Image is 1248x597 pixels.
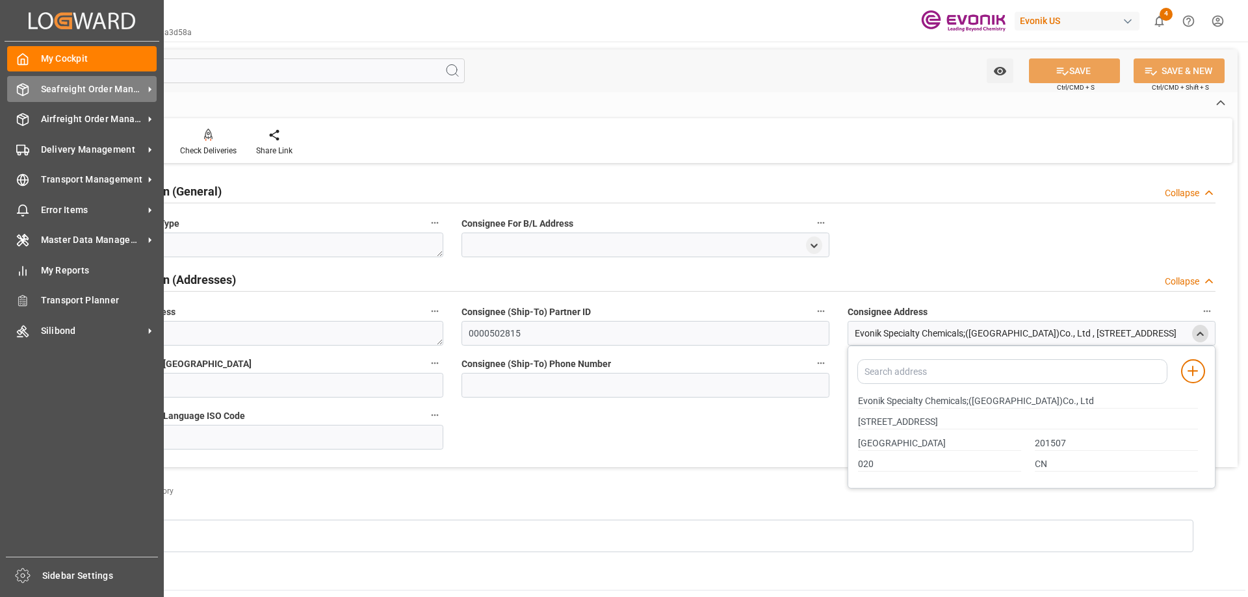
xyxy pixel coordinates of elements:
span: Master Data Management [41,233,144,247]
span: Transport Management [41,173,144,186]
span: Airfreight Order Management [41,112,144,126]
textarea: "RESELLER" [75,233,443,257]
button: Ultimate Consignee Type [426,214,443,231]
img: Evonik-brand-mark-Deep-Purple-RGB.jpeg_1700498283.jpeg [921,10,1006,32]
button: Consignee Mail Address [426,303,443,320]
button: open menu [987,58,1013,83]
input: Country [1035,457,1198,472]
input: Search Fields [60,58,465,83]
button: Consignee (Ship-To) Phone Number [812,355,829,372]
div: Collapse [1165,275,1199,288]
button: Consignee (Ship-To) Language ISO Code [426,407,443,424]
div: close menu [1192,325,1208,342]
span: Ctrl/CMD + S [1057,83,1095,92]
button: Consignee (Ship-To) Partner ID [812,303,829,320]
button: Help Center [1174,6,1203,36]
span: Silibond [41,324,144,338]
span: My Reports [41,264,157,277]
input: State [858,457,1021,472]
div: Evonik US [1015,12,1139,31]
button: Evonik US [1015,8,1145,33]
a: Transport Planner [7,288,157,313]
span: Consignee (Ship-To) Partner ID [461,305,591,319]
a: My Reports [7,257,157,283]
div: Share Link [256,145,292,157]
input: Zip Code [1035,437,1198,451]
div: Check Deliveries [180,145,237,157]
span: Seafreight Order Management [41,83,144,96]
span: Consignee (Ship-To) Phone Number [461,357,611,371]
span: Delivery Management [41,143,144,157]
span: 4 [1160,8,1173,21]
input: Street [858,415,1198,429]
button: SAVE [1029,58,1120,83]
span: Sidebar Settings [42,569,159,583]
input: Name [858,394,1198,409]
span: Consignee For B/L Address [461,217,573,231]
span: Error Items [41,203,144,217]
div: Collapse [1165,186,1199,200]
span: Ctrl/CMD + Shift + S [1152,83,1209,92]
button: Consignee Address [1199,303,1215,320]
input: Search address [857,359,1167,384]
button: Consignee (Ship-To) [GEOGRAPHIC_DATA] [426,355,443,372]
div: open menu [806,236,822,254]
button: Consignee For B/L Address [812,214,829,231]
a: My Cockpit [7,46,157,71]
input: City [858,437,1021,451]
span: Transport Planner [41,294,157,307]
span: Consignee Address [848,305,928,319]
span: My Cockpit [41,52,157,66]
button: show 4 new notifications [1145,6,1174,36]
div: Evonik Specialty Chemicals;([GEOGRAPHIC_DATA])Co., Ltd , [STREET_ADDRESS] [855,327,1176,340]
button: SAVE & NEW [1134,58,1225,83]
